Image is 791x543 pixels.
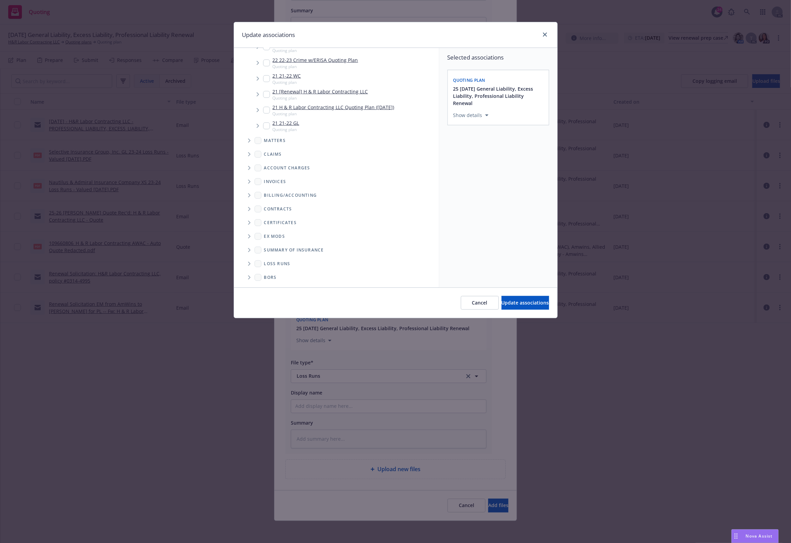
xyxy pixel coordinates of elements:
span: Certificates [264,221,297,225]
span: Quoting plan [273,95,368,101]
a: 21 21-22 WC [273,72,301,79]
span: Quoting plan [273,111,394,117]
span: Contracts [264,207,292,211]
h1: Update associations [242,30,295,39]
a: 21 21-22 GL [273,119,299,127]
span: Loss Runs [264,262,290,266]
span: Quoting plan [273,127,299,132]
span: Ex Mods [264,234,285,238]
span: Cancel [472,299,488,306]
span: Claims [264,152,282,156]
span: Billing/Accounting [264,193,317,197]
a: 21 H & R Labor Contracting LLC Quoting Plan ([DATE]) [273,104,394,111]
button: Cancel [461,296,499,310]
button: Nova Assist [731,529,779,543]
button: Show details [451,111,491,119]
span: Account charges [264,166,310,170]
a: 22 22-23 Crime w/ERISA Quoting Plan [273,56,358,64]
span: Quoting plan [273,79,301,85]
span: Update associations [502,299,549,306]
span: Invoices [264,180,286,184]
div: Folder Tree Example [234,189,439,284]
div: Drag to move [732,530,740,543]
a: close [541,30,549,39]
button: Update associations [502,296,549,310]
span: Selected associations [448,53,549,62]
span: Summary of insurance [264,248,324,252]
span: Quoting plan [273,48,299,53]
span: Matters [264,139,286,143]
span: Nova Assist [746,533,773,539]
a: 21 [Renewal] H & R Labor Contracting LLC [273,88,368,95]
span: Quoting plan [273,64,358,69]
span: Quoting plan [453,77,485,83]
span: BORs [264,275,277,280]
button: 25 [DATE] General Liability, Excess Liability, Professional Liability Renewal [453,85,545,107]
